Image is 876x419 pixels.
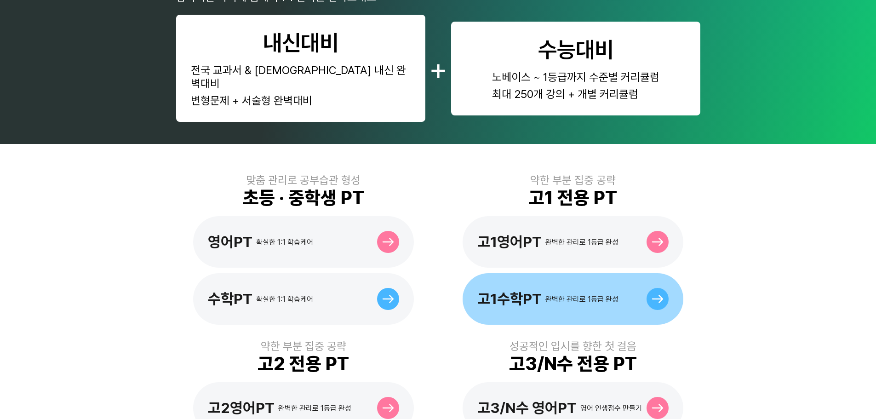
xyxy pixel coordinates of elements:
div: 고2 전용 PT [258,353,349,375]
div: 맞춤 관리로 공부습관 형성 [246,173,361,187]
div: 고3/N수 전용 PT [509,353,637,375]
div: 영어 인생점수 만들기 [580,404,642,413]
div: 확실한 1:1 학습케어 [256,238,313,247]
div: 고1수학PT [477,290,542,308]
div: 전국 교과서 & [DEMOGRAPHIC_DATA] 내신 완벽대비 [191,63,411,90]
div: 완벽한 관리로 1등급 완성 [545,295,618,304]
div: 고2영어PT [208,399,275,417]
div: 고3/N수 영어PT [477,399,577,417]
div: 수능대비 [538,36,613,63]
div: 완벽한 관리로 1등급 완성 [278,404,351,413]
div: 고1영어PT [477,233,542,251]
div: 영어PT [208,233,252,251]
div: 성공적인 입시를 향한 첫 걸음 [510,339,636,353]
div: + [429,51,447,86]
div: 노베이스 ~ 1등급까지 수준별 커리큘럼 [492,70,659,84]
div: 확실한 1:1 학습케어 [256,295,313,304]
div: 수학PT [208,290,252,308]
div: 내신대비 [263,29,338,56]
div: 변형문제 + 서술형 완벽대비 [191,94,411,107]
div: 약한 부분 집중 공략 [530,173,616,187]
div: 고1 전용 PT [528,187,617,209]
div: 초등 · 중학생 PT [243,187,364,209]
div: 최대 250개 강의 + 개별 커리큘럼 [492,87,659,101]
div: 완벽한 관리로 1등급 완성 [545,238,618,247]
div: 약한 부분 집중 공략 [261,339,346,353]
